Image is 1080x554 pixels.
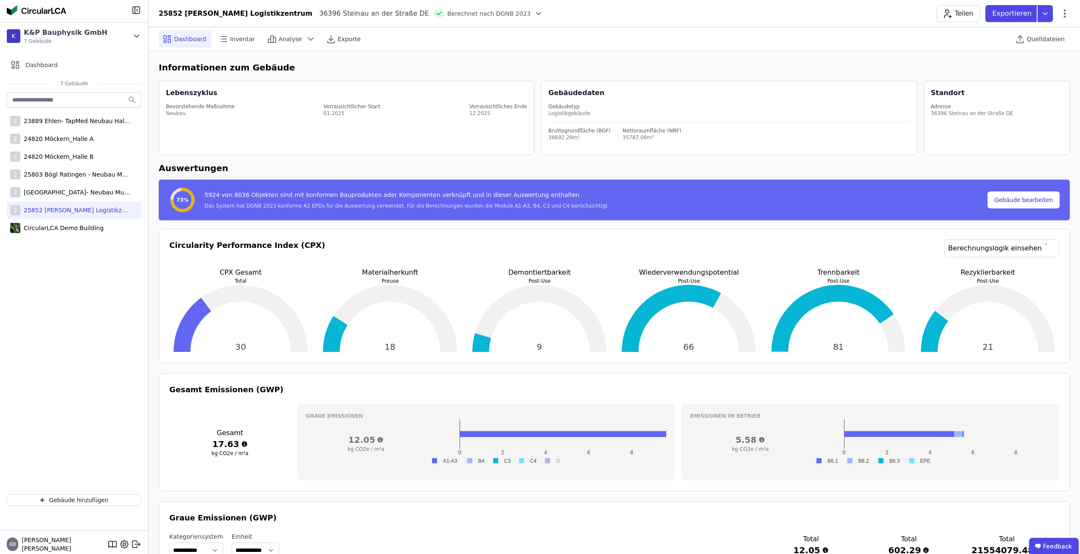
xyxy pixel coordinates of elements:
span: AB [9,542,16,547]
div: Logistikgebäude [548,110,909,117]
div: K [7,29,20,43]
p: Materialherkunft [319,267,461,278]
span: Quelldateien [1027,35,1065,43]
div: 25803 Bögl Ratingen - Neubau Multi-User Center [20,170,131,179]
div: Vorrausichtlicher Start [323,103,380,110]
div: Vorrausichtliches Ende [469,103,527,110]
p: Post-Use [917,278,1059,284]
div: 5924 von 8036 Objekten sind mit konformen Bauprodukten oder Komponenten verknüpft und in dieser A... [205,191,609,202]
span: Analyse [279,35,302,43]
h3: kg CO2e / m²a [306,446,426,453]
h6: Informationen zum Gebäude [159,61,1070,74]
span: Inventar [230,35,255,43]
p: Total [169,278,312,284]
span: [PERSON_NAME] [PERSON_NAME] [18,536,107,553]
div: 01.2025 [323,110,380,117]
span: 7 Gebäude [24,38,107,45]
div: Gebäudetyp [548,103,909,110]
div: [GEOGRAPHIC_DATA]- Neubau Multi-User Center [20,188,131,197]
h3: Total [873,534,944,544]
div: Gebäudedaten [548,88,916,98]
h3: Gesamt [169,428,291,438]
p: CPX Gesamt [169,267,312,278]
div: 24820 Möckern_Halle B [20,152,94,161]
div: 25852 [PERSON_NAME] Logistikzentrum [20,206,131,214]
div: 2 [10,205,20,215]
p: Demontiertbarkeit [468,267,611,278]
div: K&P Bauphysik GmbH [24,28,107,38]
div: 2 [10,187,20,197]
div: Standort [931,88,965,98]
div: 24820 Möckern_Halle A [20,135,93,143]
h3: Graue Emissionen (GWP) [169,512,1059,524]
h3: Emissionen im betrieb [690,413,1051,419]
p: Post-Use [617,278,760,284]
div: 2 [10,116,20,126]
label: Einheit [232,532,279,541]
span: 7 Gebäude [52,80,97,87]
h3: Circularity Performance Index (CPX) [169,239,325,267]
div: 2 [10,134,20,144]
h6: Auswertungen [159,162,1070,174]
h3: 5.58 [690,434,810,446]
h3: Total [971,534,1042,544]
h3: Graue Emissionen [306,413,667,419]
div: 36692.29m² [548,134,611,141]
div: CircularLCA Demo Building [20,224,104,232]
h3: kg CO2e / m²a [690,446,810,453]
span: Exporte [338,35,361,43]
div: Adresse [931,103,1013,110]
p: Trennbarkeit [767,267,910,278]
button: Teilen [937,5,980,22]
p: Exportieren [992,8,1033,19]
p: Post-Use [468,278,611,284]
img: CircularLCA Demo Building [10,221,20,235]
button: Gebäude bearbeiten [987,191,1060,208]
div: 25852 [PERSON_NAME] Logistikzentrum [159,8,312,19]
label: Kategoriensystem [169,532,223,541]
div: 36396 Steinau an der Straße DE [312,8,429,19]
span: Dashboard [174,35,206,43]
p: Preuse [319,278,461,284]
p: Wiederverwendungspotential [617,267,760,278]
div: Bevorstehende Maßnahme [166,103,235,110]
div: Neubau [166,110,235,117]
a: Berechnungslogik einsehen [944,239,1059,257]
h3: Total [776,534,847,544]
span: Berechnet nach DGNB 2023 [447,9,531,18]
h3: kg CO2e / m²a [169,450,291,457]
div: Das System hat DGNB 2023 konforme A2 EPDs für die Auswertung verwendet. Für die Berechnungen wurd... [205,202,609,209]
div: Nettoraumfläche (NRF) [623,127,682,134]
span: Dashboard [25,61,58,69]
div: 23889 Ehlen- TapMed Neubau Halle 2 [20,117,131,125]
div: 2 [10,169,20,180]
div: 12.2025 [469,110,527,117]
h3: 17.63 [169,438,291,450]
div: Bruttogrundfläche (BGF) [548,127,611,134]
span: 73% [177,197,189,203]
button: Gebäude hinzufügen [7,494,141,506]
div: 35787.06m² [623,134,682,141]
div: 36396 Steinau an der Straße DE [931,110,1013,117]
h3: Gesamt Emissionen (GWP) [169,384,1059,396]
p: Post-Use [767,278,910,284]
div: 2 [10,152,20,162]
p: Rezyklierbarkeit [917,267,1059,278]
div: Lebenszyklus [166,88,217,98]
img: Concular [7,5,66,15]
h3: 12.05 [306,434,426,446]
